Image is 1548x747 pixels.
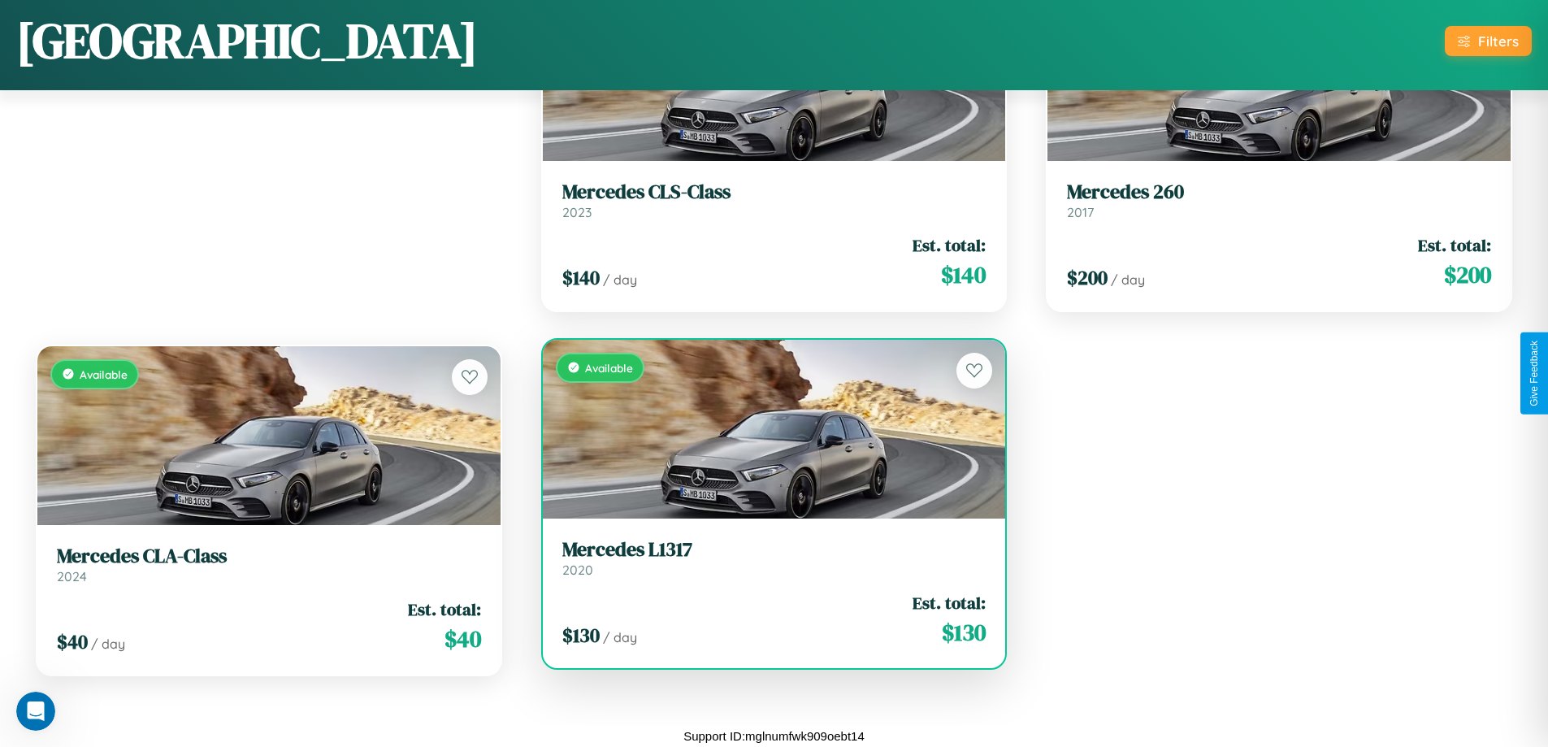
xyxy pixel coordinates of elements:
[562,562,593,578] span: 2020
[444,623,481,655] span: $ 40
[913,591,986,615] span: Est. total:
[91,636,125,652] span: / day
[562,180,986,220] a: Mercedes CLS-Class2023
[1111,271,1145,288] span: / day
[603,629,637,645] span: / day
[408,597,481,621] span: Est. total:
[57,628,88,655] span: $ 40
[585,361,633,375] span: Available
[16,7,478,74] h1: [GEOGRAPHIC_DATA]
[942,616,986,649] span: $ 130
[1528,341,1540,406] div: Give Feedback
[80,367,128,381] span: Available
[941,258,986,291] span: $ 140
[913,233,986,257] span: Est. total:
[1478,33,1519,50] div: Filters
[562,538,986,562] h3: Mercedes L1317
[1445,26,1532,56] button: Filters
[1067,180,1491,204] h3: Mercedes 260
[562,180,986,204] h3: Mercedes CLS-Class
[57,568,87,584] span: 2024
[1067,264,1108,291] span: $ 200
[1418,233,1491,257] span: Est. total:
[1444,258,1491,291] span: $ 200
[57,545,481,568] h3: Mercedes CLA-Class
[16,692,55,731] iframe: Intercom live chat
[1067,180,1491,220] a: Mercedes 2602017
[603,271,637,288] span: / day
[562,538,986,578] a: Mercedes L13172020
[1067,204,1094,220] span: 2017
[562,264,600,291] span: $ 140
[562,622,600,649] span: $ 130
[562,204,592,220] span: 2023
[57,545,481,584] a: Mercedes CLA-Class2024
[683,725,865,747] p: Support ID: mglnumfwk909oebt14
